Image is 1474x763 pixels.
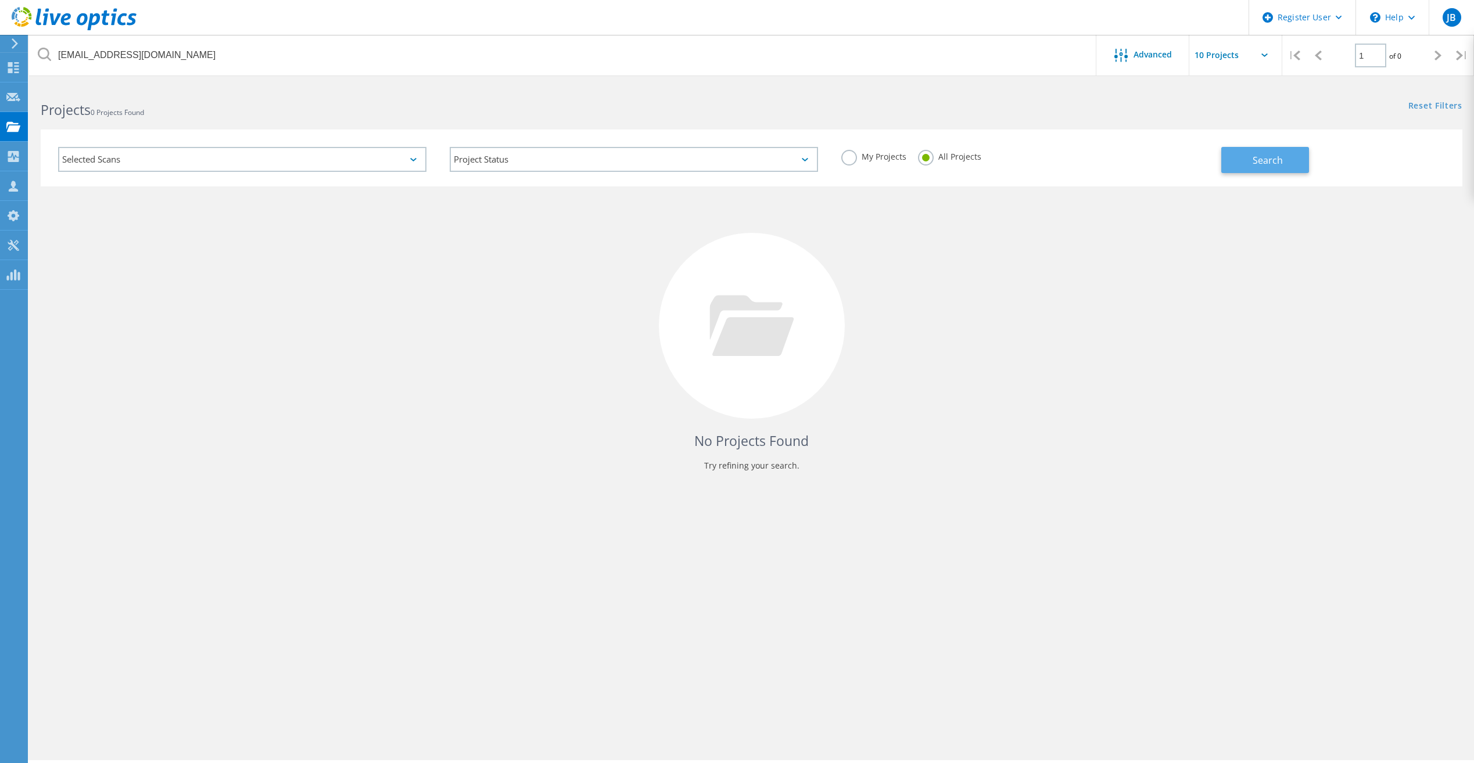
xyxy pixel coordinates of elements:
span: JB [1447,13,1456,22]
label: All Projects [918,150,981,161]
a: Reset Filters [1408,102,1462,111]
div: Project Status [450,147,818,172]
div: Selected Scans [58,147,426,172]
h4: No Projects Found [52,431,1451,451]
button: Search [1221,147,1309,173]
label: My Projects [841,150,906,161]
input: Search projects by name, owner, ID, company, etc [29,35,1097,75]
b: Projects [41,100,91,119]
svg: \n [1370,12,1380,23]
a: Live Optics Dashboard [12,24,137,33]
p: Try refining your search. [52,456,1451,475]
div: | [1282,35,1306,76]
span: 0 Projects Found [91,107,144,117]
span: Advanced [1134,51,1172,59]
span: Search [1253,154,1283,167]
span: of 0 [1389,51,1401,61]
div: | [1450,35,1474,76]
